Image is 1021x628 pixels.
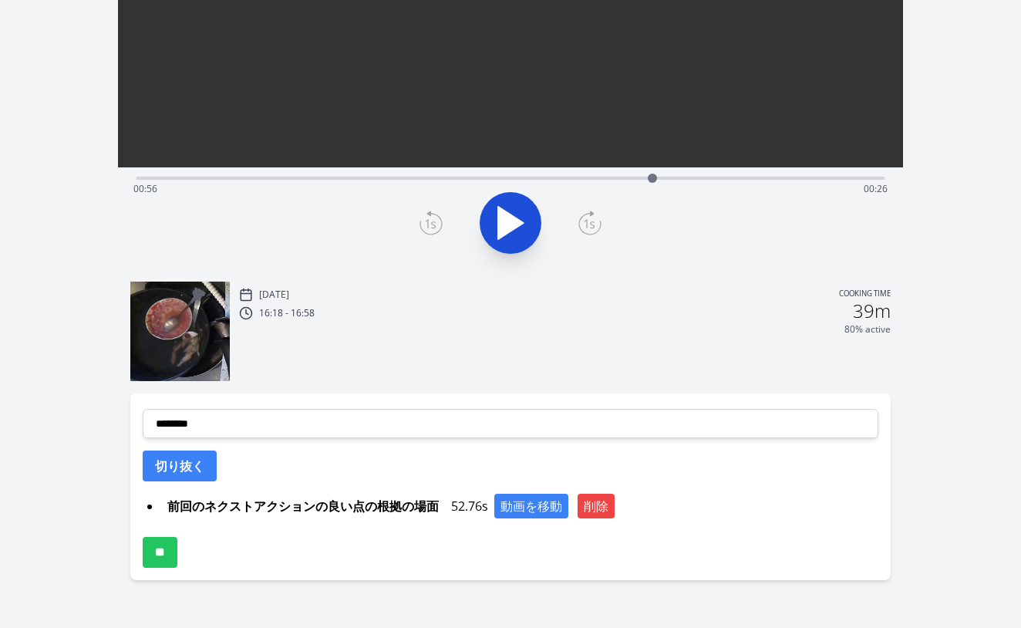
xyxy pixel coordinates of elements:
button: 削除 [578,494,615,518]
h2: 39m [853,302,891,320]
div: 52.76s [161,494,878,518]
span: 前回のネクストアクションの良い点の根拠の場面 [161,494,445,518]
p: 80% active [844,323,891,336]
span: 00:56 [133,182,157,195]
img: 250905071920_thumb.jpeg [130,282,230,381]
p: Cooking time [839,288,891,302]
p: [DATE] [259,289,289,301]
button: 切り抜く [143,451,217,481]
button: 動画を移動 [494,494,568,518]
p: 16:18 - 16:58 [259,307,315,319]
span: 00:26 [864,182,888,195]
